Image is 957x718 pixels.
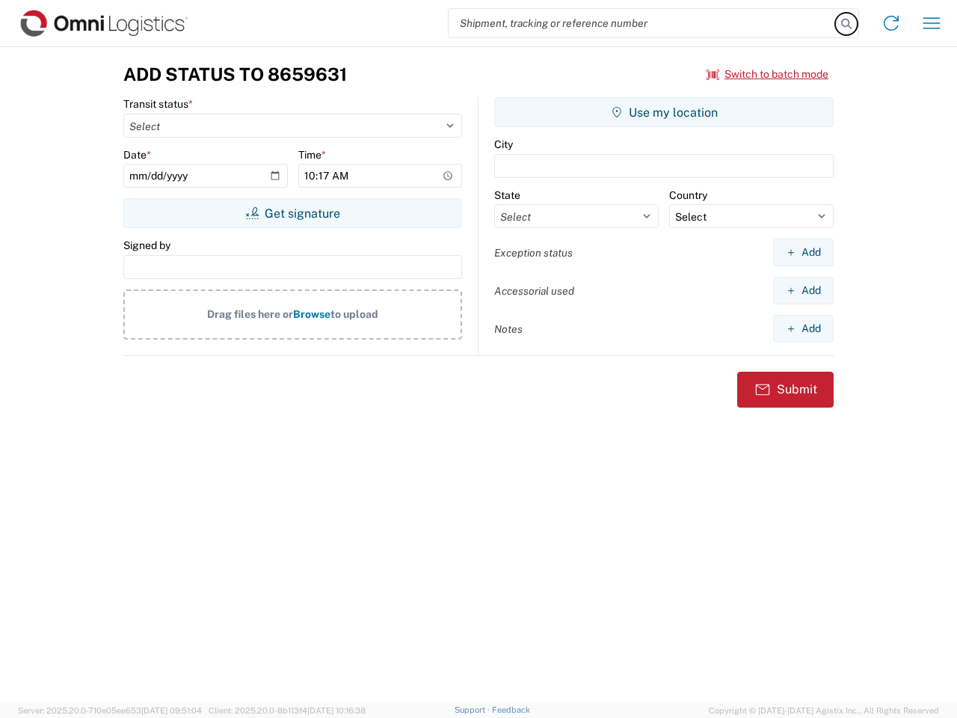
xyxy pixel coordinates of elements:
[18,706,202,715] span: Server: 2025.20.0-710e05ee653
[298,148,326,162] label: Time
[773,239,834,266] button: Add
[449,9,836,37] input: Shipment, tracking or reference number
[709,704,939,717] span: Copyright © [DATE]-[DATE] Agistix Inc., All Rights Reserved
[494,284,574,298] label: Accessorial used
[123,239,170,252] label: Signed by
[737,372,834,408] button: Submit
[330,308,378,320] span: to upload
[494,322,523,336] label: Notes
[773,277,834,304] button: Add
[494,97,834,127] button: Use my location
[494,138,513,151] label: City
[669,188,707,202] label: Country
[123,198,462,228] button: Get signature
[207,308,293,320] span: Drag files here or
[123,64,347,85] h3: Add Status to 8659631
[123,97,193,111] label: Transit status
[707,62,828,87] button: Switch to batch mode
[492,705,530,714] a: Feedback
[293,308,330,320] span: Browse
[141,706,202,715] span: [DATE] 09:51:04
[209,706,366,715] span: Client: 2025.20.0-8b113f4
[494,246,573,260] label: Exception status
[773,315,834,343] button: Add
[307,706,366,715] span: [DATE] 10:16:38
[455,705,492,714] a: Support
[494,188,520,202] label: State
[123,148,151,162] label: Date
